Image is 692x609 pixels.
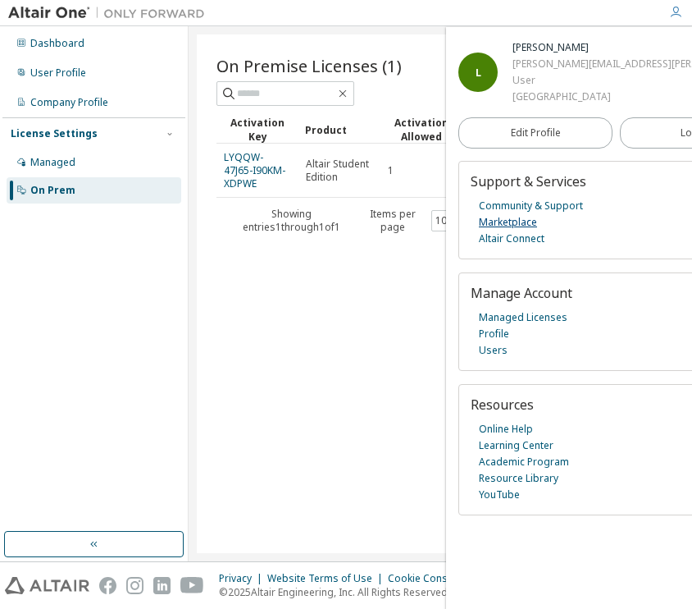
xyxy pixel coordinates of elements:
button: 10 [435,214,456,227]
div: On Prem [30,184,75,197]
div: Activation Key [223,116,292,144]
img: instagram.svg [126,577,143,594]
div: Activation Allowed [387,116,456,144]
span: On Premise Licenses (1) [216,54,402,77]
img: altair_logo.svg [5,577,89,594]
a: Altair Connect [479,231,544,247]
span: Altair Student Edition [306,158,373,184]
div: User Profile [30,66,86,80]
div: Managed [30,156,75,169]
a: YouTube [479,487,520,503]
span: Edit Profile [511,126,561,140]
a: Academic Program [479,454,569,470]
div: Company Profile [30,96,108,109]
a: Online Help [479,421,533,437]
img: youtube.svg [180,577,204,594]
a: Users [479,342,508,359]
div: Product [305,117,374,143]
span: L [476,66,481,80]
div: Dashboard [30,37,84,50]
a: Marketplace [479,214,537,231]
div: Privacy [219,572,267,585]
div: Cookie Consent [388,572,472,585]
p: © 2025 Altair Engineering, Inc. All Rights Reserved. [219,585,472,599]
a: Edit Profile [458,117,612,149]
a: Managed Licenses [479,309,567,326]
span: Support & Services [471,172,586,190]
a: Resource Library [479,470,558,487]
span: Resources [471,396,534,414]
div: Website Terms of Use [267,572,388,585]
a: Community & Support [479,198,583,214]
img: linkedin.svg [153,577,171,594]
img: Altair One [8,5,213,21]
span: 1 [388,164,394,177]
a: LYQQW-47J65-I90KM-XDPWE [224,150,285,190]
span: Items per page [358,208,460,234]
span: Showing entries 1 through 1 of 1 [243,207,340,234]
img: facebook.svg [99,577,116,594]
span: Manage Account [471,284,572,302]
div: License Settings [11,127,98,140]
a: Learning Center [479,437,553,454]
a: Profile [479,326,509,342]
